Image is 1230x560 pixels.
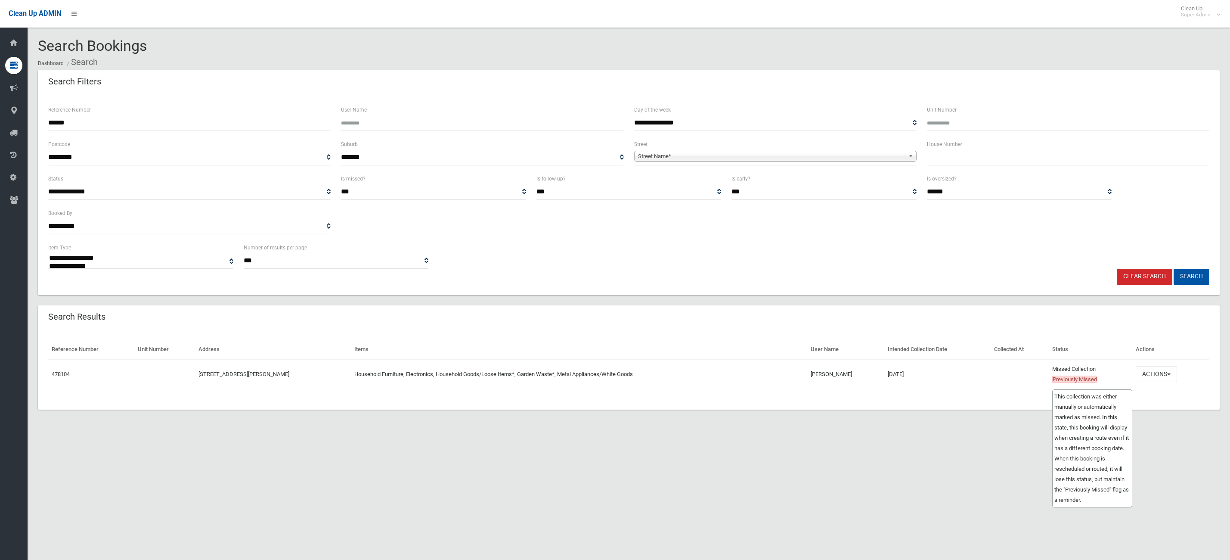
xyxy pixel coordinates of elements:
label: Number of results per page [244,243,307,252]
span: Previously Missed [1052,376,1097,383]
label: Reference Number [48,105,91,115]
span: Street Name* [638,151,905,162]
a: Clear Search [1117,269,1172,285]
header: Search Filters [38,73,112,90]
header: Search Results [38,308,116,325]
th: Actions [1132,340,1209,359]
th: Reference Number [48,340,134,359]
span: Clean Up [1177,5,1219,18]
th: Collected At [991,340,1049,359]
span: Search Bookings [38,37,147,54]
th: Intended Collection Date [884,340,990,359]
label: Is follow up? [536,174,566,184]
label: Item Type [48,243,71,252]
label: Status [48,174,63,184]
small: Super Admin [1181,12,1211,18]
label: Unit Number [927,105,957,115]
th: User Name [807,340,884,359]
button: Actions [1136,366,1177,382]
th: Unit Number [134,340,195,359]
label: User Name [341,105,367,115]
label: Booked By [48,208,72,218]
label: Is early? [731,174,750,184]
span: Clean Up ADMIN [9,9,61,18]
label: Postcode [48,140,70,149]
th: Address [195,340,351,359]
label: Suburb [341,140,358,149]
button: Search [1174,269,1209,285]
label: Is missed? [341,174,366,184]
label: Is oversized? [927,174,957,184]
th: Status [1049,340,1132,359]
td: [DATE] [884,359,990,389]
td: [PERSON_NAME] [807,359,884,389]
label: Street [634,140,648,149]
a: Dashboard [38,60,64,66]
label: House Number [927,140,962,149]
a: [STREET_ADDRESS][PERSON_NAME] [198,371,289,377]
td: Missed Collection [1049,359,1132,389]
td: Household Furniture, Electronics, Household Goods/Loose Items*, Garden Waste*, Metal Appliances/W... [351,359,807,389]
li: Search [65,54,98,70]
a: 478104 [52,371,70,377]
label: Day of the week [634,105,671,115]
th: Items [351,340,807,359]
div: This collection was either manually or automatically marked as missed. In this state, this bookin... [1052,389,1132,507]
